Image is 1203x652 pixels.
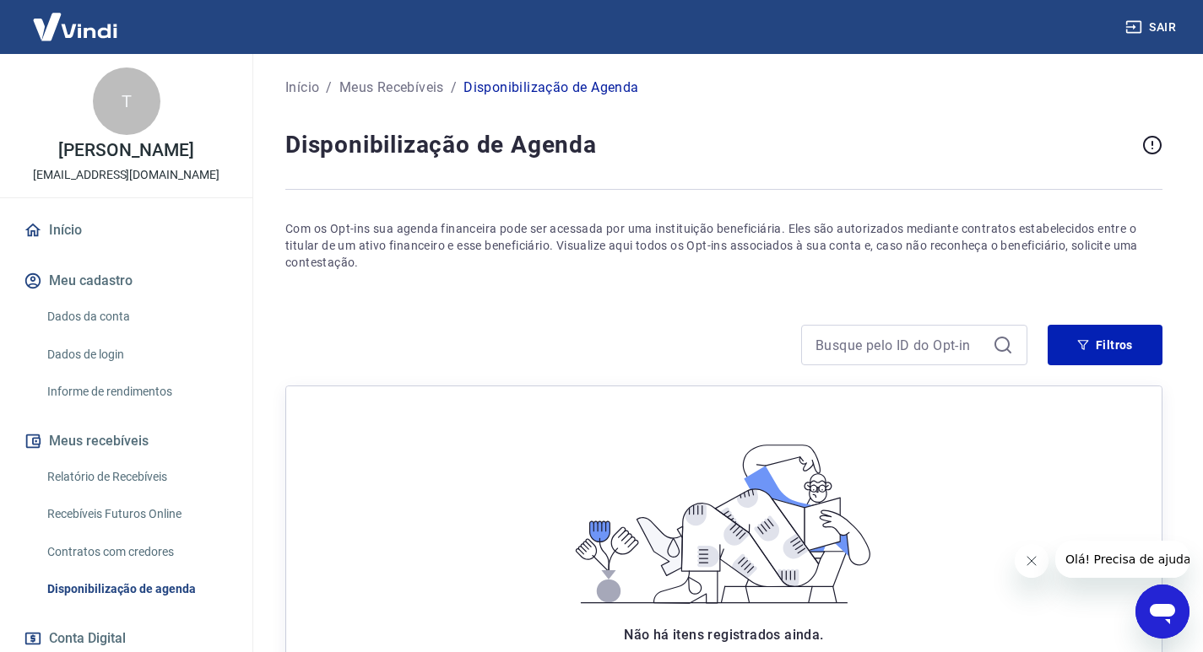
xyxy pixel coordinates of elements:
a: Relatório de Recebíveis [41,460,232,494]
span: Não há itens registrados ainda. [624,627,823,643]
a: Início [285,78,319,98]
button: Filtros [1048,325,1162,365]
p: [PERSON_NAME] [58,142,193,159]
a: Contratos com credores [41,535,232,569]
a: Dados de login [41,337,232,372]
a: Início [20,212,232,249]
a: Disponibilização de agenda [41,572,232,606]
button: Meus recebíveis [20,423,232,460]
h4: Disponibilização de Agenda [285,128,1135,162]
a: Recebíveis Futuros Online [41,497,232,531]
p: / [451,78,457,98]
input: Busque pelo ID do Opt-in [816,332,986,358]
p: Disponibilização de Agenda [463,78,638,98]
button: Sair [1122,12,1183,43]
a: Informe de rendimentos [41,374,232,409]
button: Meu cadastro [20,262,232,299]
iframe: Mensagem da empresa [1055,541,1189,578]
iframe: Botão para abrir a janela de mensagens [1135,585,1189,639]
div: T [93,67,160,135]
iframe: Fechar mensagem [1015,544,1049,578]
img: Vindi [20,1,130,52]
p: / [326,78,332,98]
p: Com os Opt-ins sua agenda financeira pode ser acessada por uma instituição beneficiária. Eles são... [285,220,1162,271]
a: Dados da conta [41,299,232,334]
a: Meus Recebíveis [339,78,444,98]
p: [EMAIL_ADDRESS][DOMAIN_NAME] [33,166,219,184]
span: Olá! Precisa de ajuda? [10,12,142,25]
